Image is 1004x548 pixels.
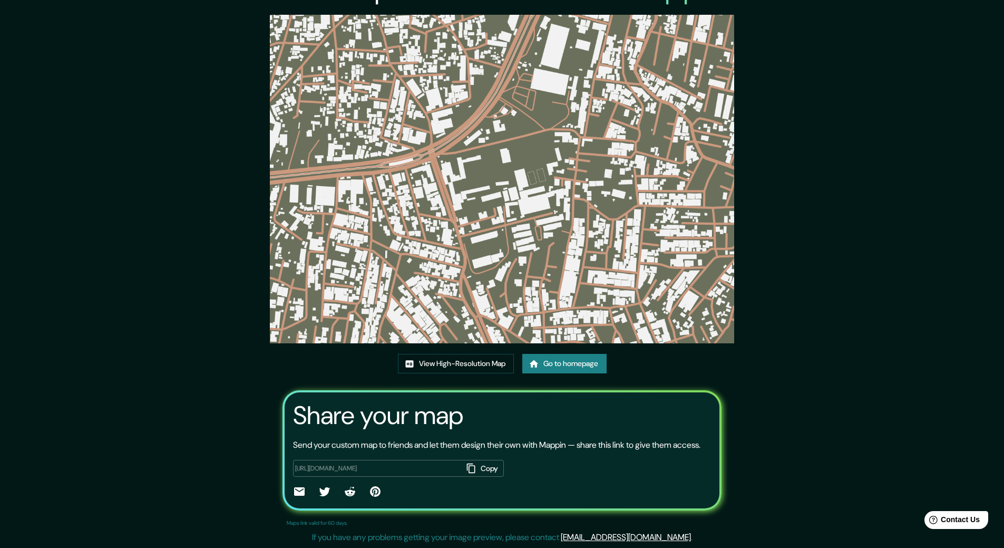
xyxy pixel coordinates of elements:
a: [EMAIL_ADDRESS][DOMAIN_NAME] [561,532,691,543]
p: If you have any problems getting your image preview, please contact . [312,531,693,544]
a: Go to homepage [522,354,607,373]
a: View High-Resolution Map [398,354,514,373]
h3: Share your map [293,401,463,430]
iframe: Help widget launcher [910,507,992,536]
p: Send your custom map to friends and let them design their own with Mappin — share this link to gi... [293,439,700,451]
button: Copy [463,460,504,477]
p: Maps link valid for 60 days. [287,519,348,527]
img: created-map [270,15,735,343]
